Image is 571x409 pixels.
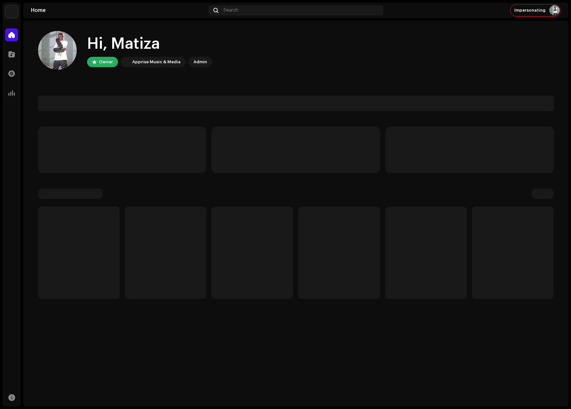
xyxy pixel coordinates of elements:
span: Impersonating [514,8,546,13]
img: 7d67eb38-1804-4827-957f-ca6a1198dce9 [38,31,77,70]
img: 1c16f3de-5afb-4452-805d-3f3454e20b1b [5,5,18,18]
div: Apprise Music & Media [132,58,181,66]
img: 7d67eb38-1804-4827-957f-ca6a1198dce9 [549,5,560,15]
div: Admin [193,58,207,66]
div: Home [31,8,206,13]
img: 1c16f3de-5afb-4452-805d-3f3454e20b1b [122,58,130,66]
div: Hi, Matiza [87,34,212,54]
div: Owner [99,58,113,66]
span: Search [223,8,238,13]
